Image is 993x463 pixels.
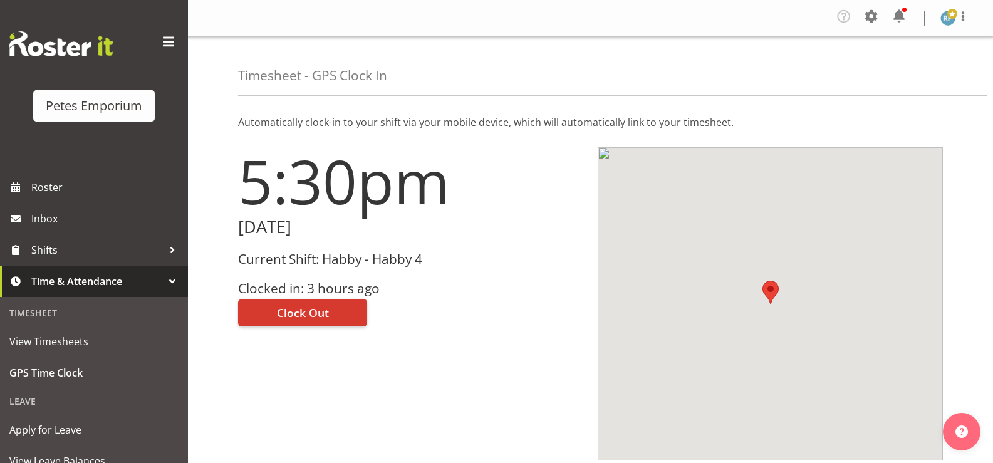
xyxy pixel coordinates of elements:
h2: [DATE] [238,217,583,237]
span: Roster [31,178,182,197]
a: View Timesheets [3,326,185,357]
span: GPS Time Clock [9,363,179,382]
a: GPS Time Clock [3,357,185,388]
a: Apply for Leave [3,414,185,445]
img: reina-puketapu721.jpg [940,11,955,26]
span: Inbox [31,209,182,228]
div: Timesheet [3,300,185,326]
h4: Timesheet - GPS Clock In [238,68,387,83]
img: help-xxl-2.png [955,425,968,438]
div: Leave [3,388,185,414]
div: Petes Emporium [46,96,142,115]
p: Automatically clock-in to your shift via your mobile device, which will automatically link to you... [238,115,943,130]
span: Clock Out [277,304,329,321]
img: Rosterit website logo [9,31,113,56]
span: Apply for Leave [9,420,179,439]
h3: Clocked in: 3 hours ago [238,281,583,296]
h1: 5:30pm [238,147,583,215]
span: Shifts [31,241,163,259]
span: Time & Attendance [31,272,163,291]
h3: Current Shift: Habby - Habby 4 [238,252,583,266]
button: Clock Out [238,299,367,326]
span: View Timesheets [9,332,179,351]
